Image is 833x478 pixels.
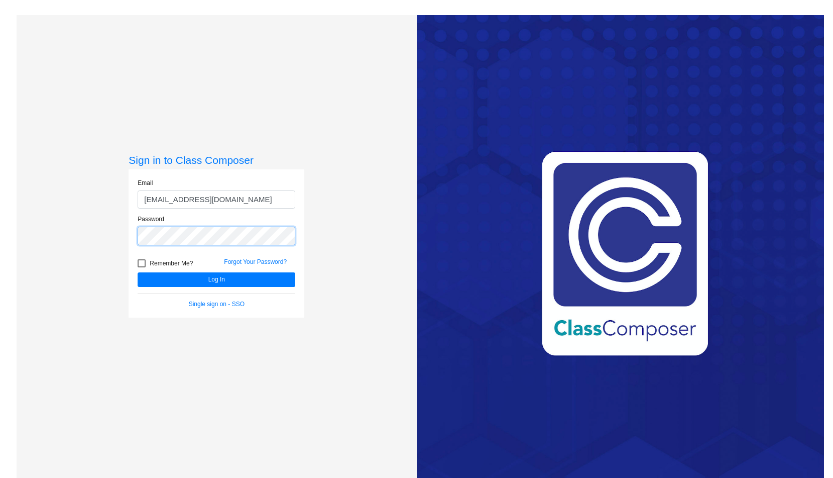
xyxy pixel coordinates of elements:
a: Forgot Your Password? [224,258,287,265]
span: Remember Me? [150,257,193,269]
a: Single sign on - SSO [189,301,245,308]
button: Log In [138,272,295,287]
h3: Sign in to Class Composer [129,154,304,166]
label: Password [138,215,164,224]
label: Email [138,178,153,187]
